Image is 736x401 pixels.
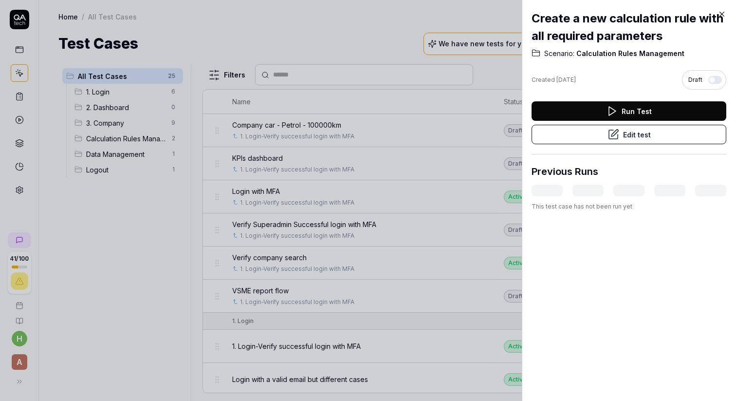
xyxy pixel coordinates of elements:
[688,76,702,84] span: Draft
[574,49,684,58] span: Calculation Rules Management
[532,202,726,211] div: This test case has not been run yet
[532,164,598,179] h3: Previous Runs
[532,125,726,144] button: Edit test
[556,76,576,83] time: [DATE]
[544,49,574,58] span: Scenario:
[532,10,726,45] h2: Create a new calculation rule with all required parameters
[532,101,726,121] button: Run Test
[532,76,576,84] div: Created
